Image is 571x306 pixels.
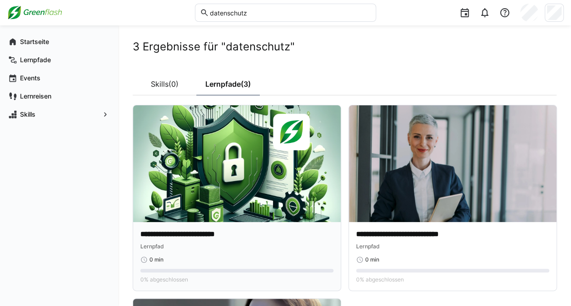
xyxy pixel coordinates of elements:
span: 0% abgeschlossen [356,276,404,283]
img: image [133,105,341,222]
a: Lernpfade(3) [196,73,260,95]
span: Lernpfad [356,243,380,250]
span: Lernpfad [140,243,164,250]
span: 0 min [149,256,164,263]
h2: 3 Ergebnisse für "datenschutz" [133,40,556,54]
img: image [349,105,556,222]
span: 0 min [365,256,379,263]
a: Skills(0) [133,73,196,95]
span: 0% abgeschlossen [140,276,188,283]
span: (3) [241,80,251,88]
input: Skills und Lernpfade durchsuchen… [209,9,371,17]
span: (0) [169,80,179,88]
